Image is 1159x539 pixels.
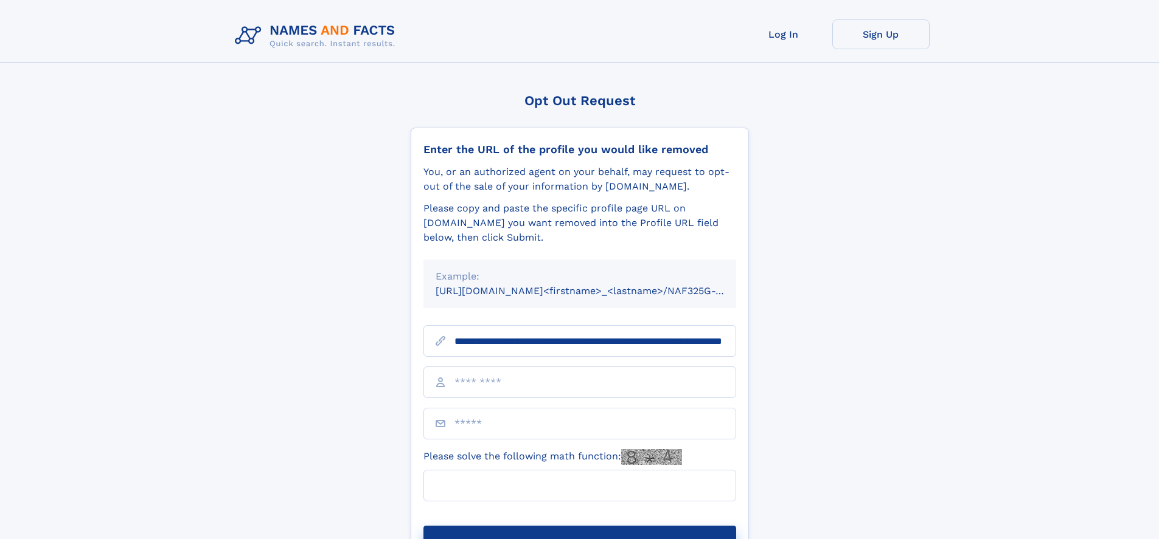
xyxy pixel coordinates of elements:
[423,449,682,465] label: Please solve the following math function:
[423,201,736,245] div: Please copy and paste the specific profile page URL on [DOMAIN_NAME] you want removed into the Pr...
[436,285,759,297] small: [URL][DOMAIN_NAME]<firstname>_<lastname>/NAF325G-xxxxxxxx
[735,19,832,49] a: Log In
[423,143,736,156] div: Enter the URL of the profile you would like removed
[411,93,749,108] div: Opt Out Request
[436,269,724,284] div: Example:
[832,19,930,49] a: Sign Up
[230,19,405,52] img: Logo Names and Facts
[423,165,736,194] div: You, or an authorized agent on your behalf, may request to opt-out of the sale of your informatio...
